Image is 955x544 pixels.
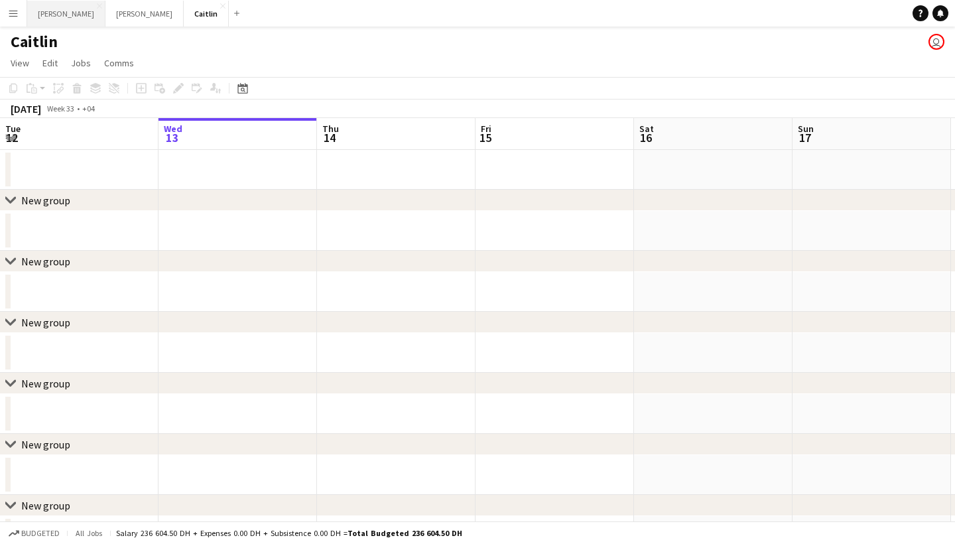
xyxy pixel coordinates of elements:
[162,130,182,145] span: 13
[42,57,58,69] span: Edit
[479,130,491,145] span: 15
[27,1,105,27] button: [PERSON_NAME]
[322,123,339,135] span: Thu
[11,57,29,69] span: View
[21,255,70,268] div: New group
[21,194,70,207] div: New group
[7,526,62,541] button: Budgeted
[3,130,21,145] span: 12
[348,528,462,538] span: Total Budgeted 236 604.50 DH
[21,499,70,512] div: New group
[21,377,70,390] div: New group
[44,103,77,113] span: Week 33
[21,316,70,329] div: New group
[5,54,34,72] a: View
[5,123,21,135] span: Tue
[21,438,70,451] div: New group
[99,54,139,72] a: Comms
[11,102,41,115] div: [DATE]
[164,123,182,135] span: Wed
[184,1,229,27] button: Caitlin
[639,123,654,135] span: Sat
[11,32,58,52] h1: Caitlin
[796,130,814,145] span: 17
[82,103,95,113] div: +04
[637,130,654,145] span: 16
[116,528,462,538] div: Salary 236 604.50 DH + Expenses 0.00 DH + Subsistence 0.00 DH =
[320,130,339,145] span: 14
[928,34,944,50] app-user-avatar: Caitlin Aldendorff
[798,123,814,135] span: Sun
[21,529,60,538] span: Budgeted
[71,57,91,69] span: Jobs
[73,528,105,538] span: All jobs
[105,1,184,27] button: [PERSON_NAME]
[104,57,134,69] span: Comms
[481,123,491,135] span: Fri
[37,54,63,72] a: Edit
[66,54,96,72] a: Jobs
